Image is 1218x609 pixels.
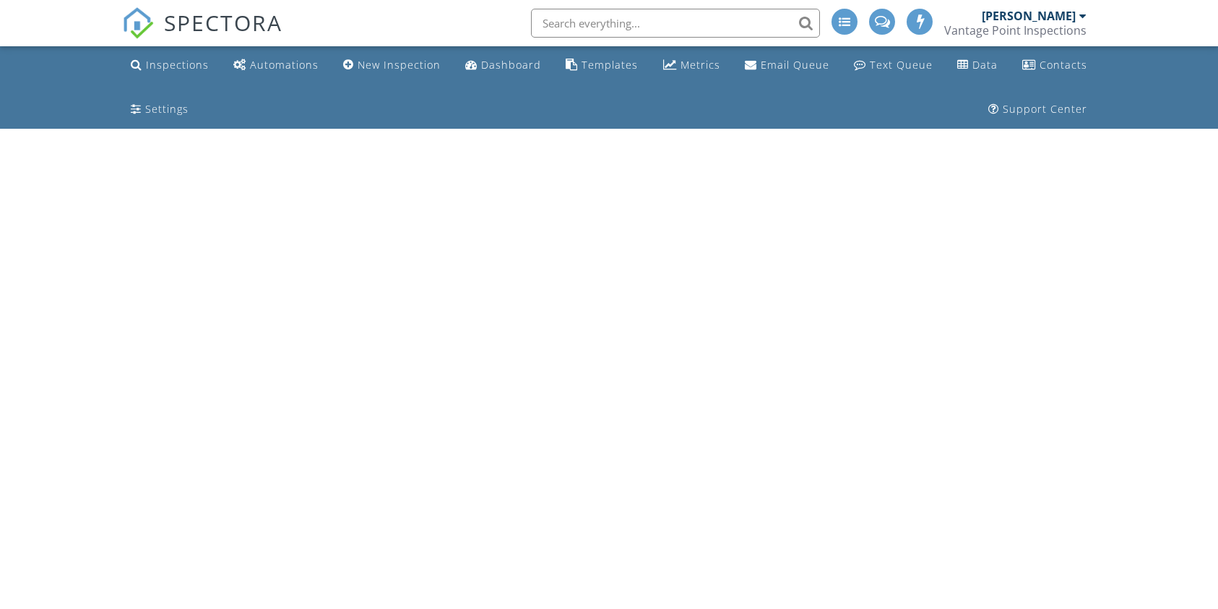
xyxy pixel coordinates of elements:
[250,58,319,72] div: Automations
[944,23,1087,38] div: Vantage Point Inspections
[1016,52,1093,79] a: Contacts
[459,52,547,79] a: Dashboard
[125,52,215,79] a: Inspections
[146,58,209,72] div: Inspections
[122,7,154,39] img: The Best Home Inspection Software - Spectora
[228,52,324,79] a: Automations (Advanced)
[951,52,1003,79] a: Data
[145,102,189,116] div: Settings
[1003,102,1087,116] div: Support Center
[337,52,446,79] a: New Inspection
[681,58,720,72] div: Metrics
[358,58,441,72] div: New Inspection
[122,20,282,50] a: SPECTORA
[481,58,541,72] div: Dashboard
[982,9,1076,23] div: [PERSON_NAME]
[982,96,1093,123] a: Support Center
[848,52,938,79] a: Text Queue
[761,58,829,72] div: Email Queue
[739,52,835,79] a: Email Queue
[972,58,998,72] div: Data
[870,58,933,72] div: Text Queue
[531,9,820,38] input: Search everything...
[164,7,282,38] span: SPECTORA
[657,52,726,79] a: Metrics
[560,52,644,79] a: Templates
[125,96,194,123] a: Settings
[582,58,638,72] div: Templates
[1040,58,1087,72] div: Contacts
